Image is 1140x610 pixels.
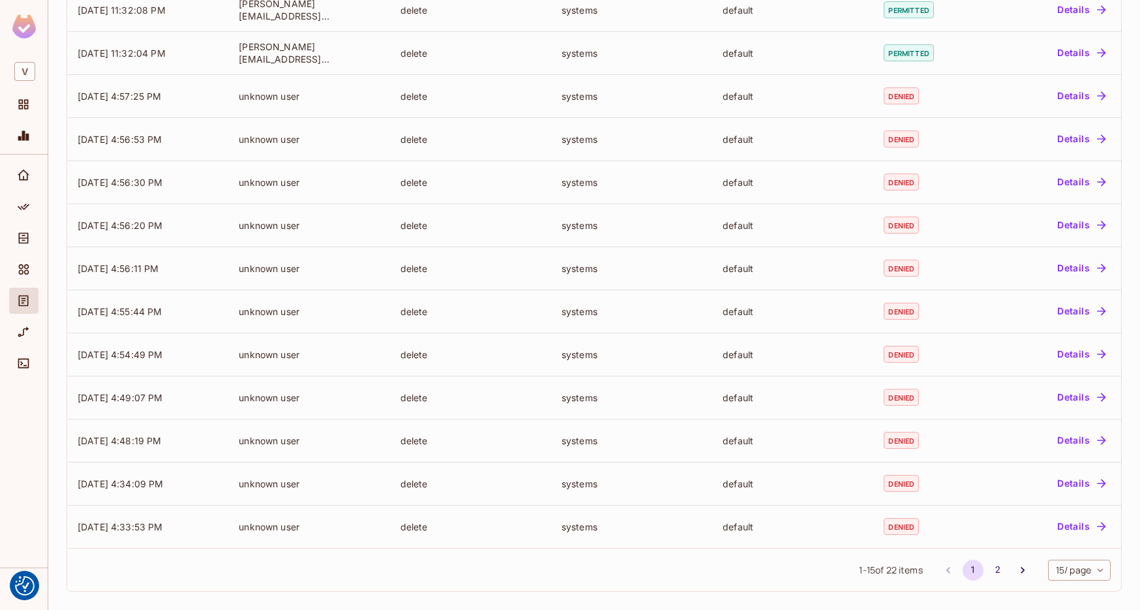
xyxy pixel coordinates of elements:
[239,435,379,447] div: unknown user
[9,288,38,314] div: Audit Log
[239,478,379,490] div: unknown user
[884,87,919,104] span: denied
[859,563,922,577] span: 1 - 15 of 22 items
[562,348,702,361] div: systems
[723,219,863,232] div: default
[400,90,541,102] div: delete
[936,560,1035,581] nav: pagination navigation
[9,256,38,282] div: Elements
[1052,473,1111,494] button: Details
[400,305,541,318] div: delete
[239,133,379,145] div: unknown user
[1052,85,1111,106] button: Details
[884,518,919,535] span: denied
[987,560,1008,581] button: Go to page 2
[562,219,702,232] div: systems
[562,47,702,59] div: systems
[239,219,379,232] div: unknown user
[400,262,541,275] div: delete
[1052,42,1111,63] button: Details
[239,40,379,65] div: [PERSON_NAME][EMAIL_ADDRESS][PERSON_NAME][DOMAIN_NAME]
[723,521,863,533] div: default
[723,478,863,490] div: default
[562,262,702,275] div: systems
[1012,560,1033,581] button: Go to next page
[723,348,863,361] div: default
[562,435,702,447] div: systems
[78,349,163,360] span: [DATE] 4:54:49 PM
[78,478,164,489] span: [DATE] 4:34:09 PM
[400,47,541,59] div: delete
[78,521,163,532] span: [DATE] 4:33:53 PM
[400,219,541,232] div: delete
[78,220,163,231] span: [DATE] 4:56:20 PM
[1052,129,1111,149] button: Details
[9,57,38,86] div: Workspace: VIOTAS
[723,90,863,102] div: default
[400,348,541,361] div: delete
[562,478,702,490] div: systems
[239,90,379,102] div: unknown user
[723,391,863,404] div: default
[562,521,702,533] div: systems
[9,319,38,345] div: URL Mapping
[239,348,379,361] div: unknown user
[9,123,38,149] div: Monitoring
[723,4,863,16] div: default
[723,305,863,318] div: default
[723,435,863,447] div: default
[562,391,702,404] div: systems
[884,174,919,191] span: denied
[78,306,162,317] span: [DATE] 4:55:44 PM
[9,576,38,602] div: Help & Updates
[884,260,919,277] span: denied
[1048,560,1111,581] div: 15 / page
[400,4,541,16] div: delete
[400,478,541,490] div: delete
[884,1,933,18] span: permitted
[963,560,983,581] button: page 1
[884,475,919,492] span: denied
[723,176,863,189] div: default
[1052,430,1111,451] button: Details
[78,263,159,274] span: [DATE] 4:56:11 PM
[884,130,919,147] span: denied
[9,350,38,376] div: Connect
[400,435,541,447] div: delete
[884,432,919,449] span: denied
[884,389,919,406] span: denied
[78,5,166,16] span: [DATE] 11:32:08 PM
[239,521,379,533] div: unknown user
[1052,516,1111,537] button: Details
[15,576,35,596] button: Consent Preferences
[239,391,379,404] div: unknown user
[9,225,38,251] div: Directory
[1052,387,1111,408] button: Details
[78,91,162,102] span: [DATE] 4:57:25 PM
[1052,258,1111,279] button: Details
[12,14,36,38] img: SReyMgAAAABJRU5ErkJggg==
[78,435,162,446] span: [DATE] 4:48:19 PM
[1052,172,1111,192] button: Details
[78,177,163,188] span: [DATE] 4:56:30 PM
[884,44,933,61] span: permitted
[78,392,163,403] span: [DATE] 4:49:07 PM
[1052,301,1111,322] button: Details
[78,134,162,145] span: [DATE] 4:56:53 PM
[562,4,702,16] div: systems
[400,133,541,145] div: delete
[239,262,379,275] div: unknown user
[239,176,379,189] div: unknown user
[562,90,702,102] div: systems
[400,176,541,189] div: delete
[14,62,35,81] span: V
[9,162,38,189] div: Home
[9,194,38,220] div: Policy
[723,47,863,59] div: default
[15,576,35,596] img: Revisit consent button
[1052,215,1111,236] button: Details
[400,521,541,533] div: delete
[9,91,38,117] div: Projects
[884,303,919,320] span: denied
[723,262,863,275] div: default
